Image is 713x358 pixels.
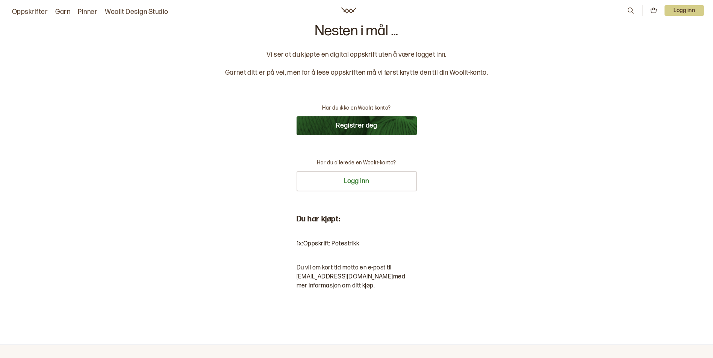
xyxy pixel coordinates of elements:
button: Logg inn [297,171,417,191]
a: Oppskrifter [12,7,48,17]
p: Vi ser at du kjøpte en digital oppskrift uten å være logget inn. Garnet ditt er på vei, men for å... [225,50,488,77]
p: Du har kjøpt: [297,214,417,224]
p: Har du ikke en Woolit-konto? [322,104,391,112]
li: 1 x: Oppskrift: Potestrikk [297,239,417,248]
a: Woolit Design Studio [105,7,168,17]
button: User dropdown [665,5,704,16]
p: Du vil om kort tid motta en e-post til [EMAIL_ADDRESS][DOMAIN_NAME] med mer informasjon om ditt k... [297,263,417,290]
a: Woolit [341,8,356,14]
p: Logg inn [665,5,704,16]
a: Garn [55,7,70,17]
p: Nesten i mål ... [315,24,398,38]
button: Registrer deg [297,116,417,135]
p: Har du allerede en Woolit-konto? [317,159,396,167]
a: Pinner [78,7,97,17]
